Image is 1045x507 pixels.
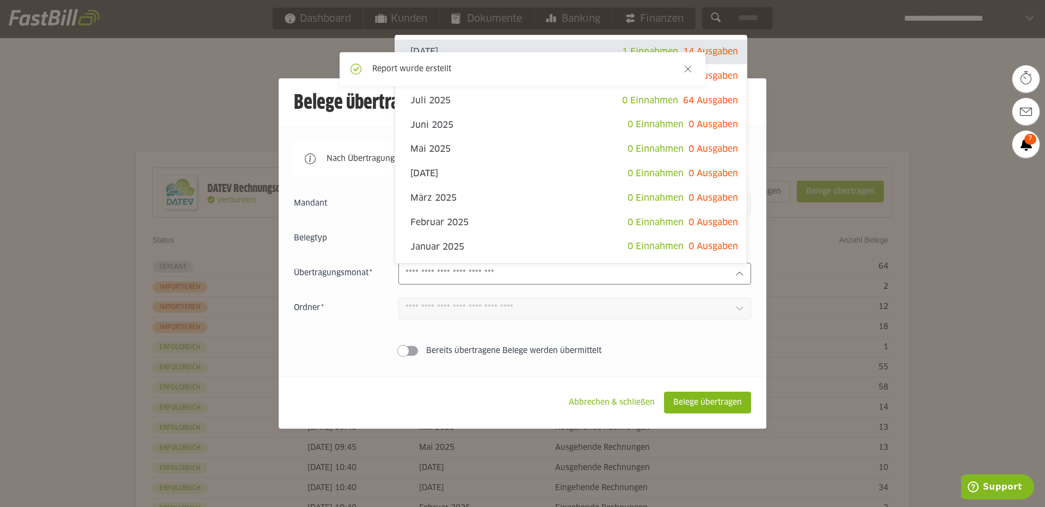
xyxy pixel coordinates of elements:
[628,242,684,251] span: 0 Einnahmen
[628,145,684,153] span: 0 Einnahmen
[689,145,738,153] span: 0 Ausgaben
[689,218,738,227] span: 0 Ausgaben
[395,137,747,162] sl-option: Mai 2025
[689,169,738,178] span: 0 Ausgaben
[395,211,747,235] sl-option: Februar 2025
[628,218,684,227] span: 0 Einnahmen
[622,96,678,105] span: 0 Einnahmen
[1024,134,1036,145] span: 7
[664,392,751,413] sl-button: Belege übertragen
[683,96,738,105] span: 64 Ausgaben
[961,474,1034,502] iframe: Öffnet ein Widget, in dem Sie weitere Informationen finden
[560,392,664,413] sl-button: Abbrechen & schließen
[689,242,738,251] span: 0 Ausgaben
[1012,131,1040,158] a: 7
[395,40,747,64] sl-option: [DATE]
[395,186,747,211] sl-option: März 2025
[628,194,684,202] span: 0 Einnahmen
[395,162,747,186] sl-option: [DATE]
[395,234,747,259] sl-option: Januar 2025
[395,89,747,113] sl-option: Juli 2025
[689,120,738,129] span: 0 Ausgaben
[689,194,738,202] span: 0 Ausgaben
[294,345,751,356] sl-switch: Bereits übertragene Belege werden übermittelt
[628,169,684,178] span: 0 Einnahmen
[395,113,747,137] sl-option: Juni 2025
[628,120,684,129] span: 0 Einnahmen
